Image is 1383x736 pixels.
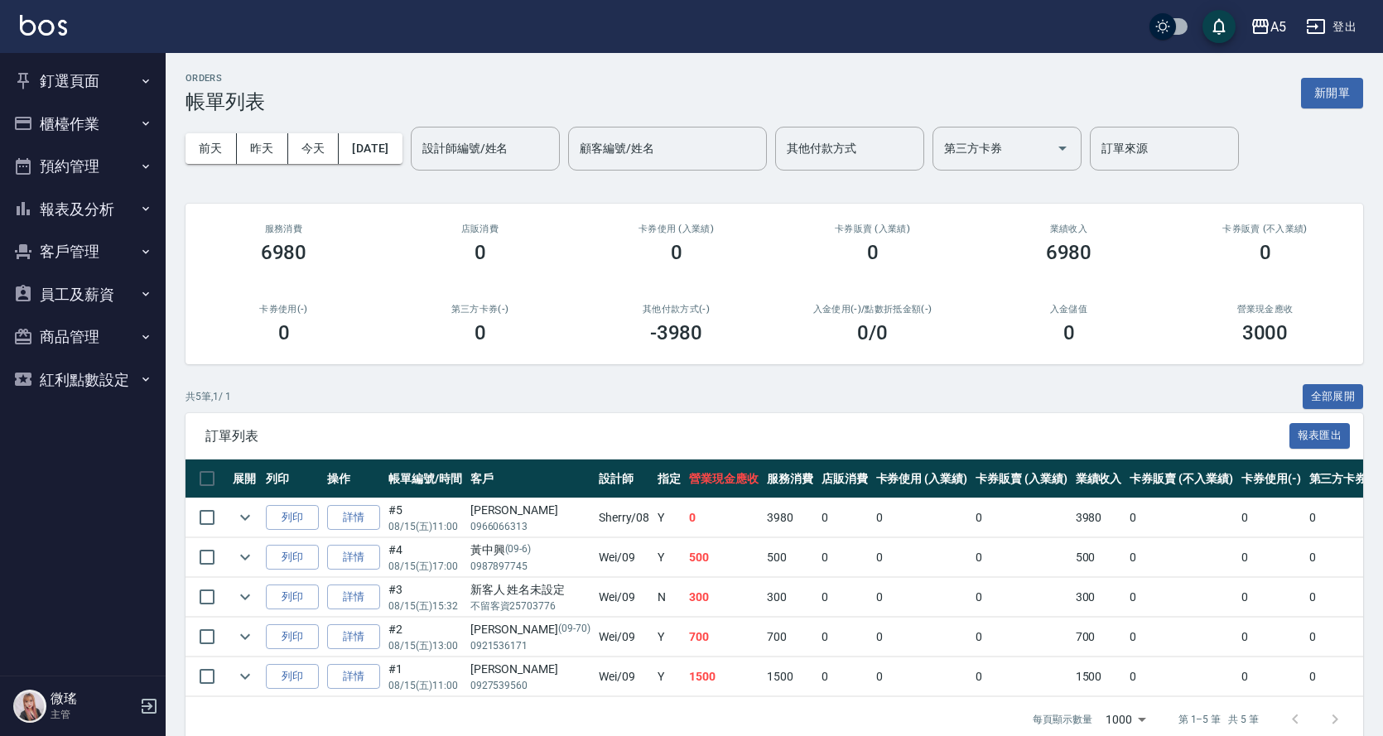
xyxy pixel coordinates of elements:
[1237,657,1305,696] td: 0
[186,133,237,164] button: 前天
[388,599,462,613] p: 08/15 (五) 15:32
[1125,618,1236,657] td: 0
[475,321,486,344] h3: 0
[1242,321,1289,344] h3: 3000
[558,621,590,638] p: (09-70)
[388,678,462,693] p: 08/15 (五) 11:00
[650,321,703,344] h3: -3980
[794,304,951,315] h2: 入金使用(-) /點數折抵金額(-)
[598,304,754,315] h2: 其他付款方式(-)
[653,538,685,577] td: Y
[1125,657,1236,696] td: 0
[470,502,590,519] div: [PERSON_NAME]
[339,133,402,164] button: [DATE]
[470,541,590,559] div: 黃中興
[51,707,135,722] p: 主管
[872,578,972,617] td: 0
[794,224,951,234] h2: 卡券販賣 (入業績)
[388,559,462,574] p: 08/15 (五) 17:00
[872,498,972,537] td: 0
[205,428,1289,445] span: 訂單列表
[872,459,972,498] th: 卡券使用 (入業績)
[261,241,307,264] h3: 6980
[1072,498,1126,537] td: 3980
[1237,618,1305,657] td: 0
[1072,459,1126,498] th: 業績收入
[205,304,362,315] h2: 卡券使用(-)
[384,498,466,537] td: #5
[470,678,590,693] p: 0927539560
[1289,423,1351,449] button: 報表匯出
[595,578,654,617] td: Wei /09
[595,538,654,577] td: Wei /09
[1072,657,1126,696] td: 1500
[817,618,872,657] td: 0
[1125,578,1236,617] td: 0
[971,538,1072,577] td: 0
[817,498,872,537] td: 0
[1301,84,1363,100] a: 新開單
[763,657,817,696] td: 1500
[971,578,1072,617] td: 0
[384,538,466,577] td: #4
[1244,10,1293,44] button: A5
[7,103,159,146] button: 櫃檯作業
[971,657,1072,696] td: 0
[671,241,682,264] h3: 0
[327,584,380,610] a: 詳情
[1301,78,1363,108] button: 新開單
[817,578,872,617] td: 0
[262,459,323,498] th: 列印
[817,459,872,498] th: 店販消費
[327,664,380,690] a: 詳情
[595,459,654,498] th: 設計師
[7,145,159,188] button: 預約管理
[817,538,872,577] td: 0
[1260,241,1271,264] h3: 0
[7,60,159,103] button: 釘選頁面
[466,459,595,498] th: 客戶
[384,459,466,498] th: 帳單編號/時間
[186,90,265,113] h3: 帳單列表
[763,538,817,577] td: 500
[1033,712,1092,727] p: 每頁顯示數量
[327,505,380,531] a: 詳情
[653,498,685,537] td: Y
[971,498,1072,537] td: 0
[470,599,590,613] p: 不留客資25703776
[388,519,462,534] p: 08/15 (五) 11:00
[653,657,685,696] td: Y
[323,459,384,498] th: 操作
[857,321,888,344] h3: 0 /0
[971,618,1072,657] td: 0
[288,133,340,164] button: 今天
[1125,538,1236,577] td: 0
[867,241,879,264] h3: 0
[1063,321,1075,344] h3: 0
[1178,712,1259,727] p: 第 1–5 筆 共 5 筆
[266,664,319,690] button: 列印
[266,584,319,610] button: 列印
[1237,498,1305,537] td: 0
[990,304,1147,315] h2: 入金儲值
[205,224,362,234] h3: 服務消費
[763,578,817,617] td: 300
[1049,135,1076,161] button: Open
[595,498,654,537] td: Sherry /08
[763,498,817,537] td: 3980
[763,618,817,657] td: 700
[384,578,466,617] td: #3
[685,657,763,696] td: 1500
[763,459,817,498] th: 服務消費
[470,519,590,534] p: 0966066313
[1187,304,1343,315] h2: 營業現金應收
[20,15,67,36] img: Logo
[1289,427,1351,443] a: 報表匯出
[233,505,258,530] button: expand row
[1125,498,1236,537] td: 0
[233,584,258,609] button: expand row
[229,459,262,498] th: 展開
[266,624,319,650] button: 列印
[7,230,159,273] button: 客戶管理
[388,638,462,653] p: 08/15 (五) 13:00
